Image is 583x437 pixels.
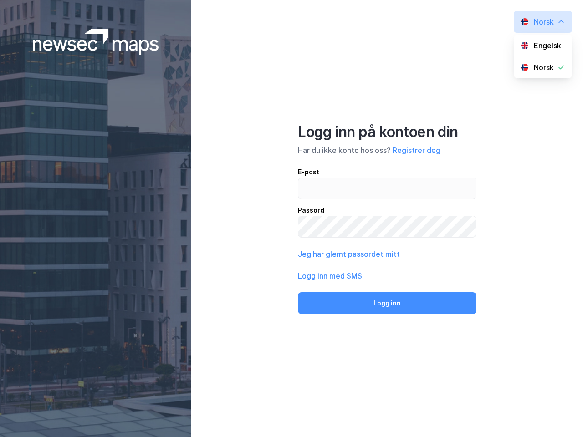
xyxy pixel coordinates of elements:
button: Logg inn [298,292,476,314]
div: Har du ikke konto hos oss? [298,145,476,156]
button: Registrer deg [393,145,440,156]
div: Norsk [534,62,554,73]
div: Engelsk [534,40,561,51]
div: Passord [298,205,476,216]
div: E-post [298,167,476,178]
img: logoWhite.bf58a803f64e89776f2b079ca2356427.svg [33,29,159,55]
div: Norsk [534,16,554,27]
button: Jeg har glemt passordet mitt [298,249,400,259]
button: Logg inn med SMS [298,270,362,281]
iframe: Chat Widget [537,393,583,437]
div: Logg inn på kontoen din [298,123,476,141]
